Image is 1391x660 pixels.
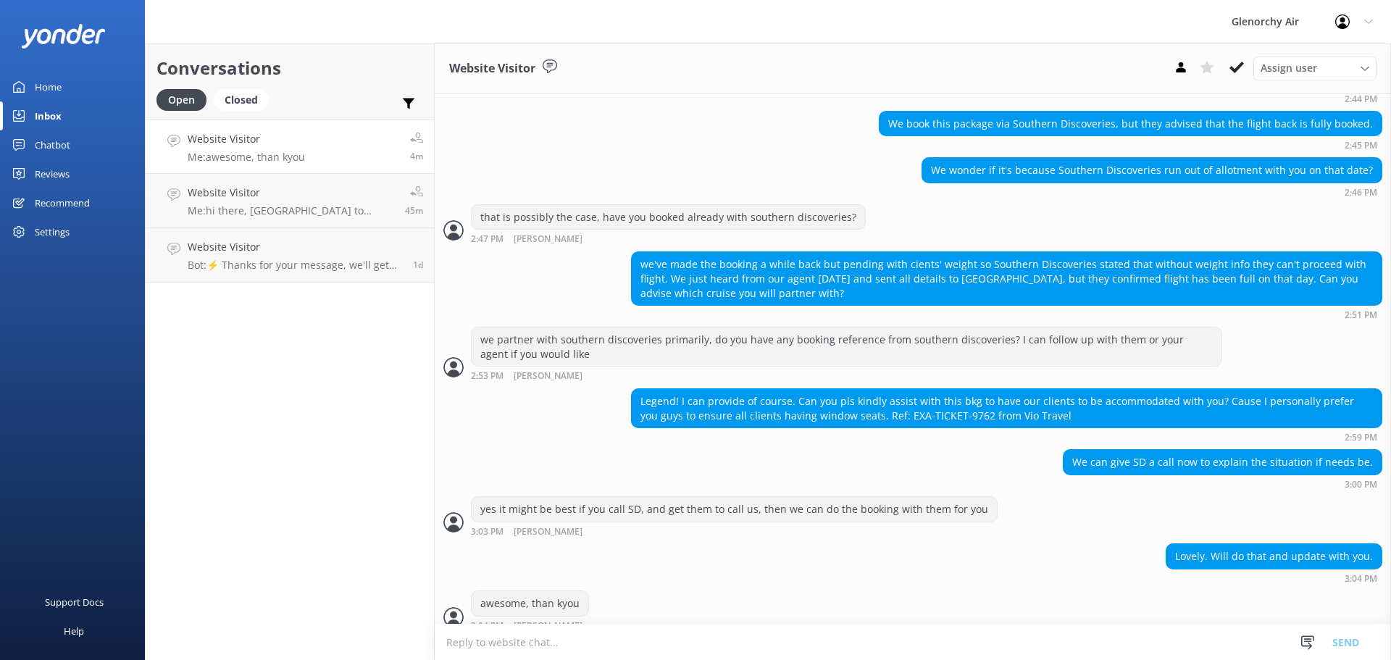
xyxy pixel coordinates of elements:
div: 03:04pm 19-Aug-2025 (UTC +12:00) Pacific/Auckland [471,620,630,631]
span: 03:04pm 19-Aug-2025 (UTC +12:00) Pacific/Auckland [410,150,423,162]
h3: Website Visitor [449,59,535,78]
a: Closed [214,91,276,107]
div: Open [156,89,206,111]
div: that is possibly the case, have you booked already with southern discoveries? [472,205,865,230]
span: 07:27pm 17-Aug-2025 (UTC +12:00) Pacific/Auckland [413,259,423,271]
p: Me: hi there, [GEOGRAPHIC_DATA] to [GEOGRAPHIC_DATA] is approximately a 35minute flight time each... [188,204,394,217]
div: We can give SD a call now to explain the situation if needs be. [1064,450,1382,475]
h4: Website Visitor [188,131,305,147]
a: Website VisitorBot:⚡ Thanks for your message, we'll get back to you as soon as we can. You're als... [146,228,434,283]
div: 02:45pm 19-Aug-2025 (UTC +12:00) Pacific/Auckland [879,140,1382,150]
strong: 2:45 PM [1345,141,1377,150]
strong: 3:00 PM [1345,480,1377,489]
div: yes it might be best if you call SD, and get them to call us, then we can do the booking with the... [472,497,997,522]
h4: Website Visitor [188,185,394,201]
span: [PERSON_NAME] [514,622,582,631]
span: [PERSON_NAME] [514,527,582,537]
div: 03:00pm 19-Aug-2025 (UTC +12:00) Pacific/Auckland [1063,479,1382,489]
div: 02:53pm 19-Aug-2025 (UTC +12:00) Pacific/Auckland [471,370,1222,381]
div: Chatbot [35,130,70,159]
div: Home [35,72,62,101]
div: Legend! I can provide of course. Can you pls kindly assist with this bkg to have our clients to b... [632,389,1382,427]
span: [PERSON_NAME] [514,372,582,381]
div: 03:03pm 19-Aug-2025 (UTC +12:00) Pacific/Auckland [471,526,998,537]
a: Website VisitorMe:awesome, than kyou4m [146,120,434,174]
span: 02:23pm 19-Aug-2025 (UTC +12:00) Pacific/Auckland [405,204,423,217]
strong: 2:47 PM [471,235,504,244]
a: Website VisitorMe:hi there, [GEOGRAPHIC_DATA] to [GEOGRAPHIC_DATA] is approximately a 35minute fl... [146,174,434,228]
div: Closed [214,89,269,111]
div: Support Docs [45,588,104,617]
strong: 2:53 PM [471,372,504,381]
div: Help [64,617,84,646]
span: [PERSON_NAME] [514,235,582,244]
p: Me: awesome, than kyou [188,151,305,164]
p: Bot: ⚡ Thanks for your message, we'll get back to you as soon as we can. You're also welcome to k... [188,259,402,272]
strong: 2:44 PM [1345,95,1377,104]
div: awesome, than kyou [472,591,588,616]
div: 02:46pm 19-Aug-2025 (UTC +12:00) Pacific/Auckland [922,187,1382,197]
strong: 3:04 PM [1345,575,1377,583]
div: we've made the booking a while back but pending with cients' weight so Southern Discoveries state... [632,252,1382,305]
div: we partner with southern discoveries primarily, do you have any booking reference from southern d... [472,327,1221,366]
h2: Conversations [156,54,423,82]
div: Assign User [1253,57,1377,80]
strong: 2:59 PM [1345,433,1377,442]
div: Reviews [35,159,70,188]
div: 03:04pm 19-Aug-2025 (UTC +12:00) Pacific/Auckland [1166,573,1382,583]
a: Open [156,91,214,107]
span: Assign user [1261,60,1317,76]
div: 02:47pm 19-Aug-2025 (UTC +12:00) Pacific/Auckland [471,233,866,244]
h4: Website Visitor [188,239,402,255]
div: We book this package via Southern Discoveries, but they advised that the flight back is fully boo... [880,112,1382,136]
div: 02:51pm 19-Aug-2025 (UTC +12:00) Pacific/Auckland [631,309,1382,319]
strong: 2:46 PM [1345,188,1377,197]
strong: 2:51 PM [1345,311,1377,319]
div: 02:44pm 19-Aug-2025 (UTC +12:00) Pacific/Auckland [1166,93,1382,104]
div: 02:59pm 19-Aug-2025 (UTC +12:00) Pacific/Auckland [631,432,1382,442]
div: Lovely. Will do that and update with you. [1166,544,1382,569]
strong: 3:04 PM [471,622,504,631]
div: Settings [35,217,70,246]
strong: 3:03 PM [471,527,504,537]
div: We wonder if it's because Southern Discoveries run out of allotment with you on that date? [922,158,1382,183]
div: Recommend [35,188,90,217]
div: Inbox [35,101,62,130]
img: yonder-white-logo.png [22,24,105,48]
